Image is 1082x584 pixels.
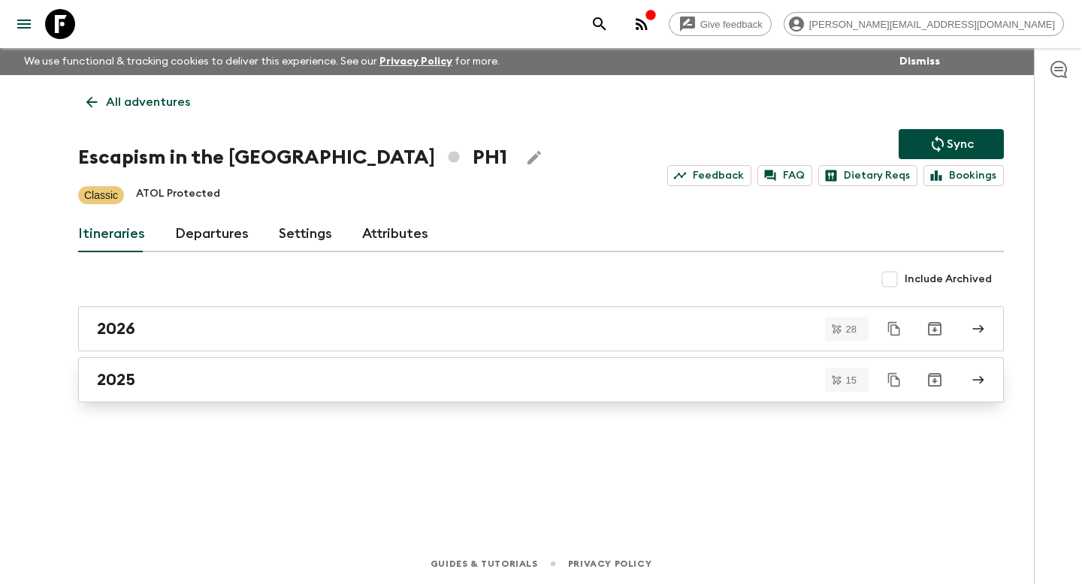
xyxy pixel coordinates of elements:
span: Include Archived [905,272,992,287]
span: 15 [837,375,866,385]
a: Settings [279,216,332,252]
a: 2025 [78,357,1004,402]
button: Archive [920,365,950,395]
p: We use functional & tracking cookies to deliver this experience. See our for more. [18,48,506,75]
a: Feedback [667,165,751,186]
a: Give feedback [669,12,772,36]
button: Duplicate [881,315,908,342]
span: 28 [837,324,866,334]
a: Itineraries [78,216,145,252]
button: Edit Adventure Title [519,143,549,173]
a: All adventures [78,87,198,117]
button: menu [9,9,39,39]
a: Attributes [362,216,428,252]
button: Archive [920,314,950,344]
button: search adventures [585,9,615,39]
p: Classic [84,188,118,203]
a: Privacy Policy [379,56,452,67]
h2: 2025 [97,370,135,390]
button: Duplicate [881,366,908,393]
span: [PERSON_NAME][EMAIL_ADDRESS][DOMAIN_NAME] [801,19,1063,30]
h1: Escapism in the [GEOGRAPHIC_DATA] PH1 [78,143,507,173]
h2: 2026 [97,319,135,339]
a: FAQ [757,165,812,186]
a: Bookings [923,165,1004,186]
a: Departures [175,216,249,252]
button: Sync adventure departures to the booking engine [899,129,1004,159]
span: Give feedback [692,19,771,30]
div: [PERSON_NAME][EMAIL_ADDRESS][DOMAIN_NAME] [784,12,1064,36]
a: 2026 [78,306,1004,351]
a: Guides & Tutorials [431,555,538,572]
p: ATOL Protected [136,186,220,204]
p: All adventures [106,93,190,111]
a: Dietary Reqs [818,165,917,186]
a: Privacy Policy [568,555,651,572]
p: Sync [947,135,974,153]
button: Dismiss [896,51,944,72]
